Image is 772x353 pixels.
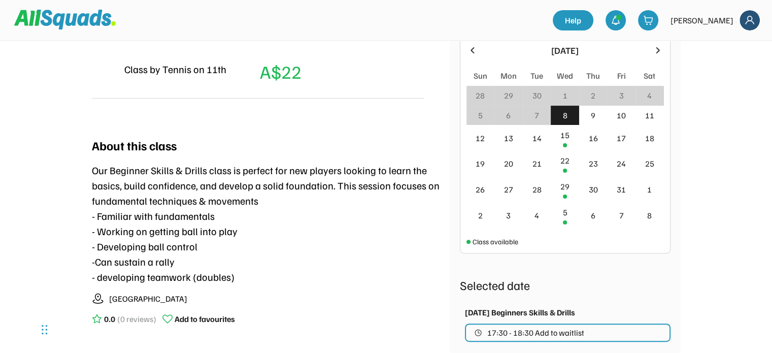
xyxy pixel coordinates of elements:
[560,154,569,167] div: 22
[504,89,513,102] div: 29
[465,324,670,342] button: 17:30 - 18:30 Add to waitlist
[534,209,539,221] div: 4
[14,10,116,29] img: Squad%20Logo.svg
[109,293,187,305] div: [GEOGRAPHIC_DATA]
[260,58,301,85] div: A$22
[92,57,116,81] img: IMG_2979.png
[487,329,584,337] span: 17:30 - 18:30 Add to waitlist
[670,14,733,26] div: [PERSON_NAME]
[532,183,541,196] div: 28
[740,10,760,30] img: Frame%2018.svg
[476,157,485,170] div: 19
[532,157,541,170] div: 21
[104,313,115,325] div: 0.0
[504,157,513,170] div: 20
[589,183,598,196] div: 30
[534,109,539,121] div: 7
[645,132,654,144] div: 18
[619,89,624,102] div: 3
[460,276,670,294] div: Selected date
[504,132,513,144] div: 13
[619,209,624,221] div: 7
[92,163,450,284] div: Our Beginner Skills & Drills class is perfect for new players looking to learn the basics, build ...
[484,44,647,57] div: [DATE]
[473,236,518,247] div: Class available
[586,70,600,82] div: Thu
[591,209,595,221] div: 6
[474,70,487,82] div: Sun
[562,89,567,102] div: 1
[124,61,226,77] div: Class by Tennis on 11th
[611,15,621,25] img: bell-03%20%281%29.svg
[557,70,573,82] div: Wed
[647,89,652,102] div: 4
[617,109,626,121] div: 10
[476,183,485,196] div: 26
[647,183,652,196] div: 1
[478,209,483,221] div: 2
[175,313,235,325] div: Add to favourites
[476,132,485,144] div: 12
[617,70,626,82] div: Fri
[617,157,626,170] div: 24
[478,109,483,121] div: 5
[504,183,513,196] div: 27
[560,129,569,141] div: 15
[617,132,626,144] div: 17
[647,209,652,221] div: 8
[645,157,654,170] div: 25
[506,109,511,121] div: 6
[532,89,541,102] div: 30
[591,89,595,102] div: 2
[562,206,567,218] div: 5
[117,313,156,325] div: (0 reviews)
[562,109,567,121] div: 8
[643,15,653,25] img: shopping-cart-01%20%281%29.svg
[591,109,595,121] div: 9
[560,180,569,192] div: 29
[530,70,543,82] div: Tue
[589,157,598,170] div: 23
[644,70,655,82] div: Sat
[506,209,511,221] div: 3
[617,183,626,196] div: 31
[645,109,654,121] div: 11
[589,132,598,144] div: 16
[465,306,575,318] div: [DATE] Beginners Skills & Drills
[92,136,177,154] div: About this class
[553,10,593,30] a: Help
[500,70,517,82] div: Mon
[532,132,541,144] div: 14
[476,89,485,102] div: 28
